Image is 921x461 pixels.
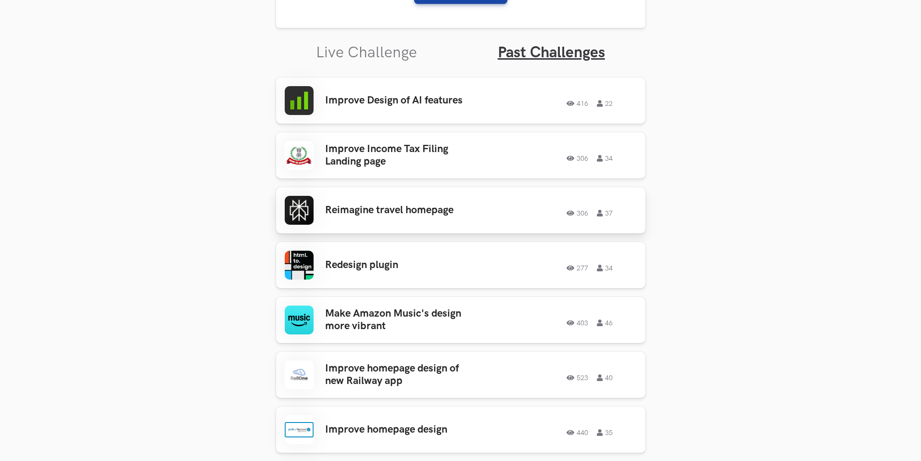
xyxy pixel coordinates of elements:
[276,297,645,343] a: Make Amazon Music's design more vibrant40346
[567,100,588,107] span: 416
[325,143,475,168] h3: Improve Income Tax Filing Landing page
[567,374,588,381] span: 523
[567,429,588,436] span: 440
[597,320,613,326] span: 46
[276,352,645,398] a: Improve homepage design of new Railway app 523 40
[567,155,588,162] span: 306
[325,259,475,271] h3: Redesign plugin
[325,423,475,436] h3: Improve homepage design
[276,407,645,453] a: Improve homepage design 440 35
[316,43,417,62] a: Live Challenge
[567,265,588,271] span: 277
[325,362,475,388] h3: Improve homepage design of new Railway app
[597,155,613,162] span: 34
[276,187,645,233] a: Reimagine travel homepage30637
[597,265,613,271] span: 34
[276,28,645,62] ul: Tabs Interface
[276,132,645,179] a: Improve Income Tax Filing Landing page30634
[567,210,588,217] span: 306
[276,242,645,288] a: Redesign plugin27734
[597,210,613,217] span: 37
[597,429,613,436] span: 35
[325,204,475,217] h3: Reimagine travel homepage
[597,374,613,381] span: 40
[597,100,613,107] span: 22
[276,77,645,124] a: Improve Design of AI features41622
[325,307,475,333] h3: Make Amazon Music's design more vibrant
[325,94,475,107] h3: Improve Design of AI features
[498,43,605,62] a: Past Challenges
[567,320,588,326] span: 403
